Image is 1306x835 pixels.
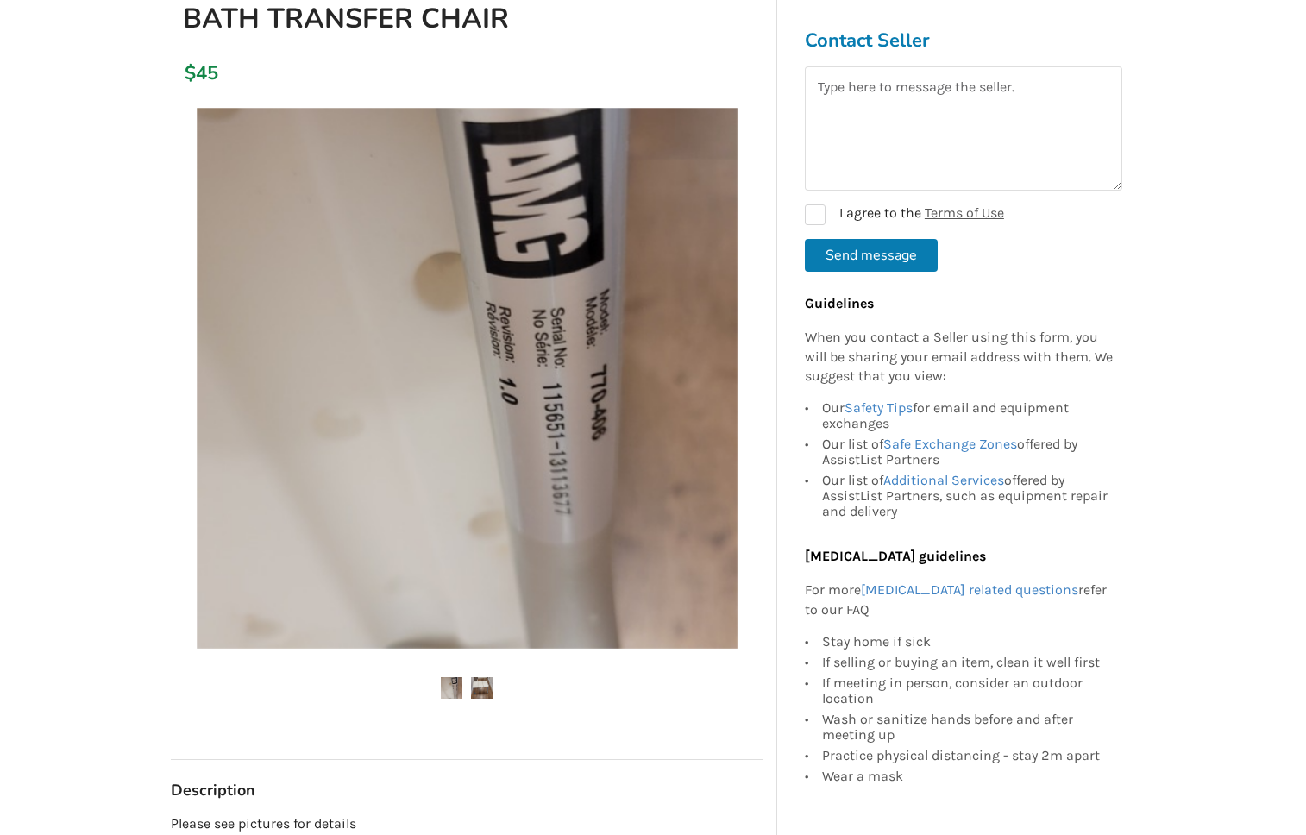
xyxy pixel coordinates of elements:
b: [MEDICAL_DATA] guidelines [805,549,986,565]
h1: BATH TRANSFER CHAIR [169,1,577,36]
div: Our list of offered by AssistList Partners, such as equipment repair and delivery [822,471,1114,520]
h3: Description [171,781,763,800]
div: $45 [185,61,194,85]
div: If meeting in person, consider an outdoor location [822,673,1114,709]
div: Our list of offered by AssistList Partners [822,435,1114,471]
h3: Contact Seller [805,28,1122,53]
img: bath transfer chair -tub transfer bench-bathroom safety-port moody-assistlist-listing [441,677,462,699]
a: Additional Services [883,473,1004,489]
div: Stay home if sick [822,634,1114,652]
img: bath transfer chair -tub transfer bench-bathroom safety-port moody-assistlist-listing [471,677,493,699]
div: Practice physical distancing - stay 2m apart [822,745,1114,766]
div: If selling or buying an item, clean it well first [822,652,1114,673]
p: For more refer to our FAQ [805,581,1114,620]
div: Our for email and equipment exchanges [822,401,1114,435]
a: Safe Exchange Zones [883,436,1017,453]
div: Wear a mask [822,766,1114,784]
label: I agree to the [805,204,1004,225]
a: Terms of Use [925,204,1004,221]
button: Send message [805,239,938,272]
div: Wash or sanitize hands before and after meeting up [822,709,1114,745]
b: Guidelines [805,295,874,311]
a: Safety Tips [845,400,913,417]
a: [MEDICAL_DATA] related questions [861,581,1078,598]
p: Please see pictures for details [171,814,763,834]
p: When you contact a Seller using this form, you will be sharing your email address with them. We s... [805,328,1114,387]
